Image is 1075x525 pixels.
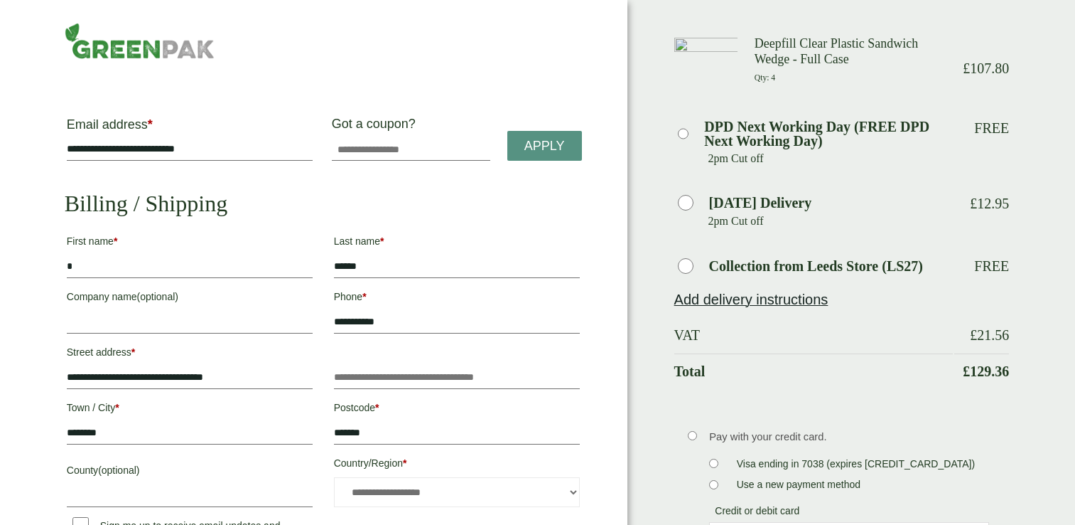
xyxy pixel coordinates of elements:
[362,291,366,302] abbr: required
[137,291,178,302] span: (optional)
[974,120,1009,137] p: Free
[963,60,970,76] span: £
[334,231,580,255] label: Last name
[709,196,812,210] label: [DATE] Delivery
[709,505,805,521] label: Credit or debit card
[970,196,1009,211] bdi: 12.95
[963,364,1009,379] bdi: 129.36
[67,342,313,366] label: Street address
[67,398,313,422] label: Town / City
[334,287,580,311] label: Phone
[507,131,582,161] a: Apply
[67,460,313,484] label: County
[970,196,977,211] span: £
[98,465,139,476] span: (optional)
[403,457,406,469] abbr: required
[755,36,953,67] h3: Deepfill Clear Plastic Sandwich Wedge - Full Case
[332,117,421,138] label: Got a coupon?
[708,211,954,232] p: 2pm Cut off
[115,402,119,413] abbr: required
[963,60,1009,76] bdi: 107.80
[67,287,313,311] label: Company name
[974,258,1009,275] p: Free
[114,235,117,247] abbr: required
[67,231,313,255] label: First name
[674,354,954,388] th: Total
[708,148,954,169] p: 2pm Cut off
[334,453,580,477] label: Country/Region
[970,327,1009,343] bdi: 21.56
[148,117,153,132] abbr: required
[65,23,215,59] img: GreenPak Supplies
[674,292,828,307] a: Add delivery instructions
[731,458,981,474] label: Visa ending in 7038 (expires [CREDIT_CARD_DATA])
[67,118,313,138] label: Email address
[731,479,866,494] label: Use a new payment method
[375,402,379,413] abbr: required
[131,346,135,358] abbr: required
[674,318,954,352] th: VAT
[755,73,775,83] small: Qty: 4
[709,259,923,273] label: Collection from Leeds Store (LS27)
[524,139,565,154] span: Apply
[970,327,977,343] span: £
[963,364,970,379] span: £
[704,120,953,148] label: DPD Next Working Day (FREE DPD Next Working Day)
[709,429,988,445] p: Pay with your credit card.
[334,398,580,422] label: Postcode
[380,235,384,247] abbr: required
[65,190,582,217] h2: Billing / Shipping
